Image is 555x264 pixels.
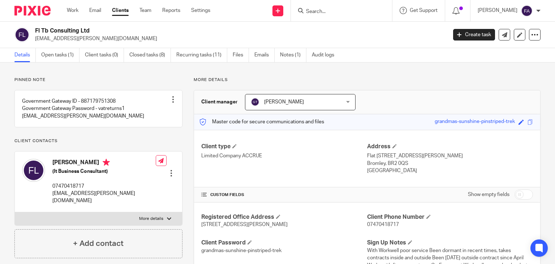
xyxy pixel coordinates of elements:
img: svg%3E [251,98,259,106]
p: More details [139,216,163,222]
div: grandmas-sunshine-pinstriped-trek [435,118,515,126]
h4: Address [367,143,533,150]
h4: Client type [201,143,367,150]
a: Closed tasks (8) [129,48,171,62]
span: 07470418717 [367,222,399,227]
a: Email [89,7,101,14]
h4: Sign Up Notes [367,239,533,247]
h4: [PERSON_NAME] [52,159,156,168]
a: Notes (1) [280,48,306,62]
p: 07470418717 [52,183,156,190]
label: Show empty fields [468,191,509,198]
a: Create task [453,29,495,41]
span: [STREET_ADDRESS][PERSON_NAME] [201,222,288,227]
a: Files [233,48,249,62]
p: [PERSON_NAME] [478,7,517,14]
span: Get Support [410,8,438,13]
h4: Client Phone Number [367,213,533,221]
a: Open tasks (1) [41,48,79,62]
p: Limited Company ACCRUE [201,152,367,159]
a: Settings [191,7,210,14]
p: [GEOGRAPHIC_DATA] [367,167,533,174]
p: Pinned note [14,77,182,83]
img: svg%3E [14,27,30,42]
h4: CUSTOM FIELDS [201,192,367,198]
i: Primary [103,159,110,166]
p: Client contacts [14,138,182,144]
a: Clients [112,7,129,14]
a: Emails [254,48,275,62]
a: Team [139,7,151,14]
a: Audit logs [312,48,340,62]
h5: (It Business Consultant) [52,168,156,175]
span: grandmas-sunshine-pinstriped-trek [201,248,281,253]
input: Search [305,9,370,15]
img: Pixie [14,6,51,16]
h2: Fl Tb Consulting Ltd [35,27,361,35]
a: Work [67,7,78,14]
a: Reports [162,7,180,14]
h4: Client Password [201,239,367,247]
p: More details [194,77,541,83]
h4: + Add contact [73,238,124,249]
p: [EMAIL_ADDRESS][PERSON_NAME][DOMAIN_NAME] [35,35,442,42]
a: Client tasks (0) [85,48,124,62]
p: [EMAIL_ADDRESS][PERSON_NAME][DOMAIN_NAME] [52,190,156,205]
p: Bromley, BR2 0QS [367,160,533,167]
img: svg%3E [521,5,533,17]
a: Recurring tasks (11) [176,48,227,62]
p: Master code for secure communications and files [199,118,324,125]
h4: Registered Office Address [201,213,367,221]
p: Flat [STREET_ADDRESS][PERSON_NAME] [367,152,533,159]
img: svg%3E [22,159,45,182]
a: Details [14,48,36,62]
h3: Client manager [201,98,238,106]
span: [PERSON_NAME] [264,99,304,105]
